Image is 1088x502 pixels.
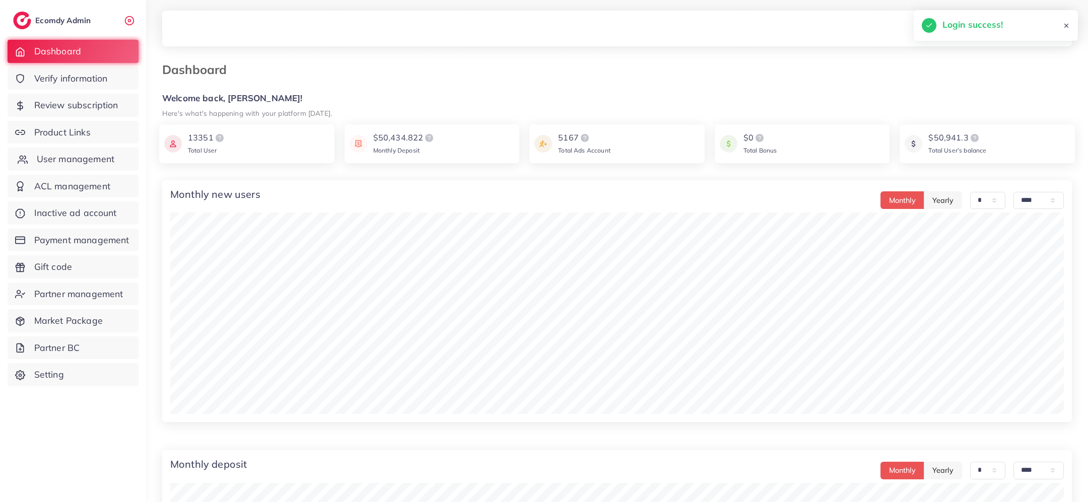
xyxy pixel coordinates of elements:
a: Verify information [8,67,139,90]
a: Dashboard [8,40,139,63]
img: logo [754,132,766,144]
a: Product Links [8,121,139,144]
button: Monthly [880,462,924,479]
span: Gift code [34,260,72,273]
img: logo [969,132,981,144]
span: Total User’s balance [928,147,986,154]
a: Review subscription [8,94,139,117]
h4: Monthly new users [170,188,260,200]
img: logo [13,12,31,29]
button: Monthly [880,191,924,209]
div: 5167 [558,132,610,144]
span: Dashboard [34,45,81,58]
a: User management [8,148,139,171]
h2: Ecomdy Admin [35,16,93,25]
img: icon payment [905,132,922,156]
span: Product Links [34,126,91,139]
img: icon payment [534,132,552,156]
span: Inactive ad account [34,206,117,220]
span: ACL management [34,180,110,193]
img: logo [423,132,435,144]
span: Total User [188,147,217,154]
h5: Login success! [942,18,1003,31]
a: Inactive ad account [8,201,139,225]
span: Payment management [34,234,129,247]
a: ACL management [8,175,139,198]
small: Here's what's happening with your platform [DATE]. [162,109,332,117]
span: Monthly Deposit [373,147,420,154]
img: icon payment [720,132,737,156]
div: $50,941.3 [928,132,986,144]
span: Verify information [34,72,108,85]
button: Yearly [924,191,962,209]
h4: Monthly deposit [170,458,247,470]
a: logoEcomdy Admin [13,12,93,29]
span: Total Ads Account [558,147,610,154]
span: Setting [34,368,64,381]
span: Partner management [34,288,123,301]
span: Total Bonus [743,147,777,154]
span: Review subscription [34,99,118,112]
h3: Dashboard [162,62,235,77]
div: $0 [743,132,777,144]
span: Market Package [34,314,103,327]
a: Setting [8,363,139,386]
button: Yearly [924,462,962,479]
span: Partner BC [34,341,80,354]
img: logo [579,132,591,144]
div: $50,434.822 [373,132,436,144]
div: 13351 [188,132,226,144]
h5: Welcome back, [PERSON_NAME]! [162,93,1072,104]
a: Partner management [8,282,139,306]
img: icon payment [164,132,182,156]
img: icon payment [350,132,367,156]
a: Market Package [8,309,139,332]
a: Partner BC [8,336,139,360]
a: Payment management [8,229,139,252]
a: Gift code [8,255,139,278]
img: logo [214,132,226,144]
span: User management [37,153,114,166]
